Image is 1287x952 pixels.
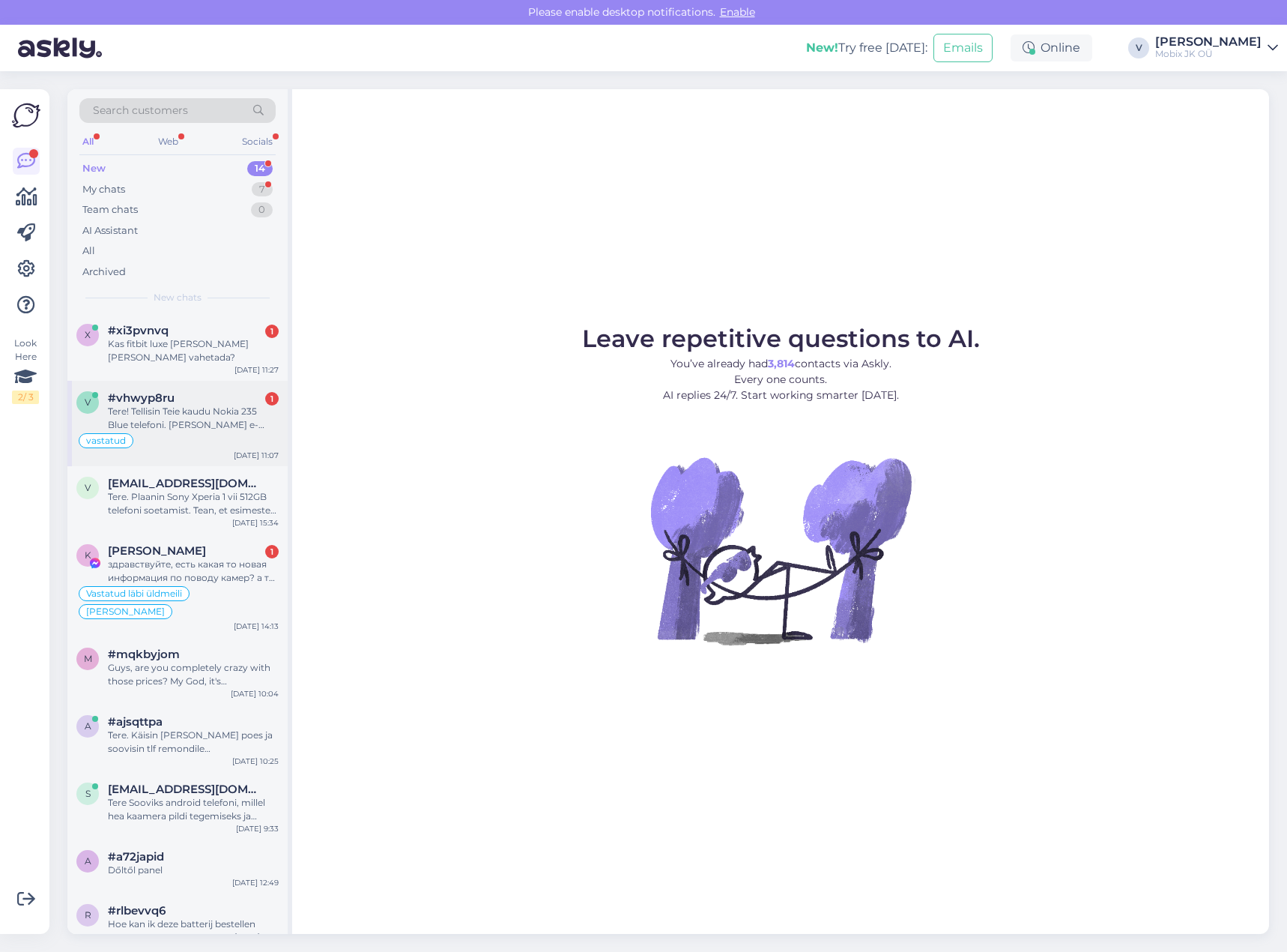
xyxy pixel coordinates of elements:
div: 1 [265,545,279,558]
div: Tere! Tellisin Teie kaudu Nokia 235 Blue telefoni. [PERSON_NAME] e-kirja, et sinist värvi pole en... [108,405,279,432]
div: Hoe kan ik deze batterij bestellen [108,918,279,931]
div: [DATE] 10:25 [232,756,279,767]
button: Emails [933,34,993,62]
span: Leave repetitive questions to AI. [582,324,980,353]
div: V [1128,37,1149,58]
span: Vastatud läbi üldmeili [86,589,182,598]
span: Karina Terras [108,544,206,558]
div: здравствуйте, есть какая то новая информация по поводу камер? а то уже два месяца прошло [108,558,279,585]
div: Guys, are you completely crazy with those prices? My God, it's awful...worst place to buy somethi... [108,661,279,688]
div: All [79,132,97,151]
div: Mobix JK OÜ [1155,48,1262,60]
div: Online [1011,34,1092,61]
span: a [85,855,91,867]
span: #mqkbyjom [108,648,180,661]
span: a [85,720,91,732]
div: 0 [251,202,273,217]
span: s [85,788,91,799]
span: v [85,397,91,408]
span: v [85,482,91,493]
span: #a72japid [108,850,164,864]
div: Try free [DATE]: [806,39,927,57]
b: 3,814 [768,357,795,370]
span: vahur@ortokliinik.ee [108,477,264,490]
span: #vhwyp8ru [108,391,175,405]
span: x [85,329,91,340]
div: 14 [247,161,273,176]
span: sirje.siilik@gmail.com [108,783,264,796]
div: Web [155,132,181,151]
b: New! [806,40,838,55]
div: [DATE] 14:13 [234,621,279,632]
div: [DATE] 11:27 [234,364,279,376]
div: Tere Sooviks android telefoni, millel hea kaamera pildi tegemiseks ja ennekõike helistamiseks. Ka... [108,796,279,823]
span: r [85,909,91,921]
div: Dőltől panel [108,864,279,877]
a: [PERSON_NAME]Mobix JK OÜ [1155,36,1278,60]
div: [DATE] 11:07 [234,450,279,461]
div: New [82,161,106,176]
span: [PERSON_NAME] [86,607,165,616]
span: K [85,549,91,561]
div: [DATE] 15:34 [232,517,279,528]
span: New chats [154,291,202,304]
div: Team chats [82,202,138,217]
span: #xi3pvnvq [108,324,169,337]
span: m [84,653,92,664]
span: Enable [715,5,760,19]
div: My chats [82,182,125,197]
div: [DATE] 9:33 [236,823,279,834]
div: 2 / 3 [12,391,39,404]
div: Socials [239,132,276,151]
span: #rlbevvq6 [108,904,166,918]
span: #ajsqttpa [108,715,163,729]
div: Kas fitbit luxe [PERSON_NAME] [PERSON_NAME] vahetada? [108,337,279,364]
div: [PERSON_NAME] [1155,36,1262,48]
span: Search customers [93,103,188,118]
div: 7 [252,182,273,197]
div: AI Assistant [82,223,138,238]
div: [DATE] 15:12 [234,931,279,942]
div: [DATE] 10:04 [231,688,279,699]
div: 1 [265,325,279,338]
div: Tere. Plaanin Sony Xperia 1 vii 512GB telefoni soetamist. Tean, et esimeste telefonidega oli maai... [108,490,279,517]
div: All [82,244,95,259]
div: Look Here [12,337,39,404]
img: No Chat active [646,415,915,685]
div: [DATE] 12:49 [232,877,279,888]
span: vastatud [86,436,126,445]
img: Askly Logo [12,101,40,130]
div: Tere. Käisin [PERSON_NAME] poes ja soovisin tlf remondile hinnapakkumist. Pidite meilile saatma, ... [108,729,279,756]
p: You’ve already had contacts via Askly. Every one counts. AI replies 24/7. Start working smarter [... [582,356,980,403]
div: Archived [82,265,126,280]
div: 1 [265,392,279,406]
